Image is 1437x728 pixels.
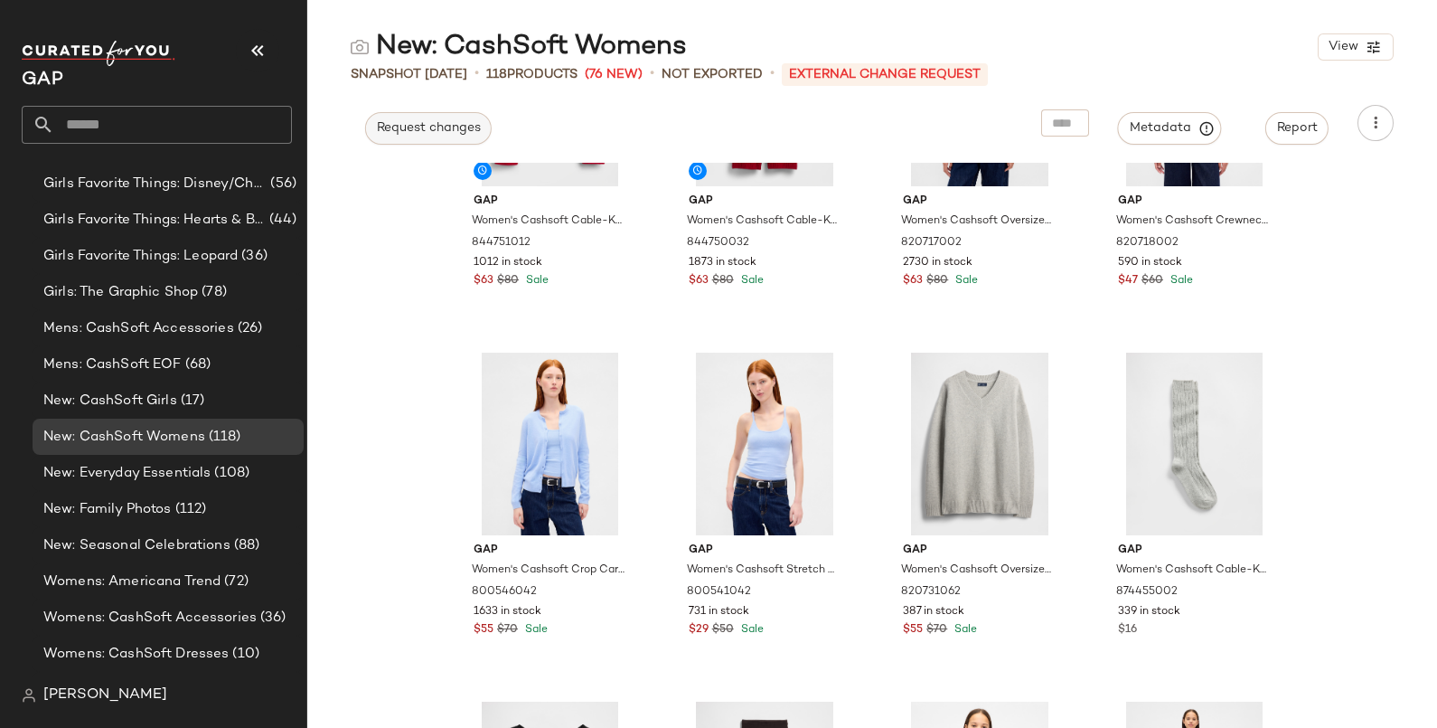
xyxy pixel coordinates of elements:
span: New: Seasonal Celebrations [43,535,230,556]
span: Gap [474,194,626,210]
span: Womens: Americana Trend [43,572,221,592]
span: (17) [177,391,205,411]
span: 387 in stock [903,604,964,620]
span: (26) [234,318,263,339]
span: (118) [205,427,241,448]
span: Girls Favorite Things: Hearts & Bows [43,210,266,231]
span: Sale [951,624,977,636]
span: Report [1276,121,1318,136]
span: Mens: CashSoft Accessories [43,318,234,339]
span: 800541042 [687,584,751,600]
span: 820718002 [1116,235,1179,251]
span: Womens: CashSoft Dresses [43,644,229,665]
span: New: CashSoft Girls [43,391,177,411]
span: 844750032 [687,235,749,251]
span: (68) [182,355,211,375]
span: (36) [257,608,286,629]
span: Gap [903,543,1056,559]
span: Sale [737,624,764,636]
span: Women's Cashsoft Stretch Crop Tank Top by Gap Wind Blue Size L [687,563,840,579]
span: New: Everyday Essentials [43,463,211,484]
span: 844751012 [472,235,531,251]
span: $63 [474,273,493,289]
span: (78) [198,282,227,303]
span: (88) [230,535,260,556]
span: Sale [522,275,549,287]
span: Girls Favorite Things: Leopard [43,246,238,267]
span: $80 [712,273,734,289]
span: [PERSON_NAME] [43,685,167,706]
img: cn60314007.jpg [1104,353,1285,535]
div: Products [486,65,578,84]
span: Womens: CashSoft Accessories [43,608,257,629]
span: Sale [1167,275,1193,287]
span: New: CashSoft Womens [43,427,205,448]
span: Metadata [1129,120,1211,137]
span: (72) [221,572,249,592]
span: (10) [229,644,259,665]
span: 820731062 [901,584,961,600]
span: Gap [689,543,841,559]
span: • [474,63,479,85]
span: Women's Cashsoft Crop Cardigan by Gap Wind Blue Size S [472,563,625,579]
span: Women's Cashsoft Cable-Knit Knee-High Socks by Gap [PERSON_NAME] One Size [1116,563,1269,579]
span: • [770,63,775,85]
span: 731 in stock [689,604,749,620]
span: Sale [952,275,978,287]
span: $50 [712,622,734,638]
span: $55 [474,622,493,638]
span: 874455002 [1116,584,1178,600]
span: $63 [903,273,923,289]
span: Women's Cashsoft Cable-Knit Crewneck Sweater by Gap Modern Red Petite Size XS [472,213,625,230]
img: cfy_white_logo.C9jOOHJF.svg [22,41,175,66]
span: Gap [474,543,626,559]
span: 1633 in stock [474,604,541,620]
button: Request changes [365,112,492,145]
span: Gap [1118,543,1271,559]
img: cn60640994.jpg [888,353,1070,535]
span: Mens: CashSoft EOF [43,355,182,375]
img: svg%3e [22,688,36,703]
span: 590 in stock [1118,255,1182,271]
span: $70 [497,622,518,638]
span: (76 New) [585,65,643,84]
span: (56) [267,174,296,194]
span: $70 [926,622,947,638]
span: $29 [689,622,709,638]
span: $47 [1118,273,1138,289]
span: 800546042 [472,584,537,600]
span: Women's Cashsoft Crewneck Sweater by Gap Ivory Beige Frost Size L [1116,213,1269,230]
span: Snapshot [DATE] [351,65,467,84]
span: Gap [1118,194,1271,210]
span: 2730 in stock [903,255,972,271]
span: Women's Cashsoft Oversized Chunky Cardigan by Gap Black Size XS [901,213,1054,230]
span: • [650,63,654,85]
span: 1873 in stock [689,255,756,271]
span: 118 [486,68,507,81]
span: (108) [211,463,249,484]
span: $16 [1118,622,1137,638]
span: $60 [1141,273,1163,289]
span: Gap [903,194,1056,210]
span: (112) [172,499,207,520]
span: Not Exported [662,65,763,84]
span: 339 in stock [1118,604,1180,620]
span: $80 [497,273,519,289]
span: Girls: The Graphic Shop [43,282,198,303]
img: cn60284895.jpg [459,353,641,535]
span: Request changes [376,121,481,136]
button: Metadata [1118,112,1222,145]
span: $55 [903,622,923,638]
span: (36) [238,246,268,267]
span: Sale [521,624,548,636]
span: New: Family Photos [43,499,172,520]
button: Report [1265,112,1329,145]
span: View [1328,40,1358,54]
span: Sale [737,275,764,287]
span: Women's Cashsoft Oversized V-Neck Sweater by Gap [PERSON_NAME] Tall Size L [901,563,1054,579]
span: Gap [689,194,841,210]
span: (44) [266,210,296,231]
img: cn60284890.jpg [674,353,856,535]
span: $63 [689,273,709,289]
img: svg%3e [351,38,369,56]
